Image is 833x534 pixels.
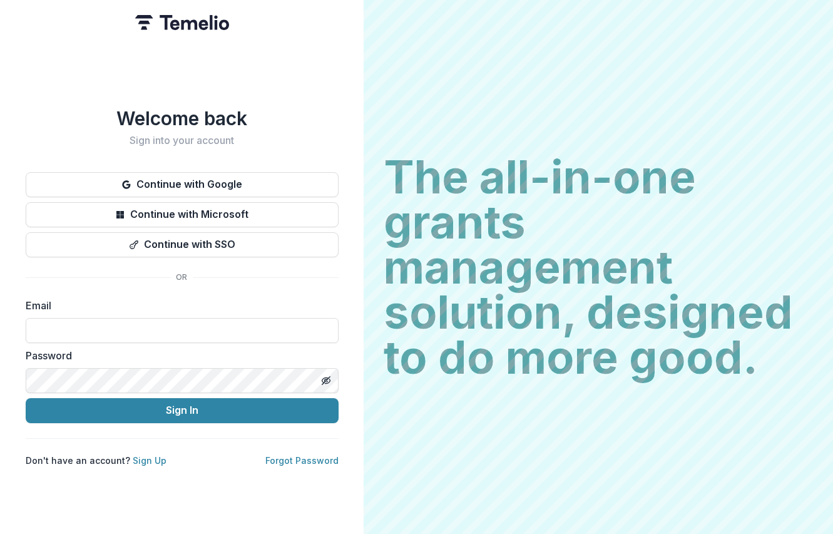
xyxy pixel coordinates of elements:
a: Sign Up [133,455,166,466]
button: Continue with Microsoft [26,202,339,227]
h2: Sign into your account [26,135,339,146]
button: Sign In [26,398,339,423]
a: Forgot Password [265,455,339,466]
label: Email [26,298,331,313]
label: Password [26,348,331,363]
button: Continue with Google [26,172,339,197]
h1: Welcome back [26,107,339,130]
button: Toggle password visibility [316,371,336,391]
img: Temelio [135,15,229,30]
button: Continue with SSO [26,232,339,257]
p: Don't have an account? [26,454,166,467]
